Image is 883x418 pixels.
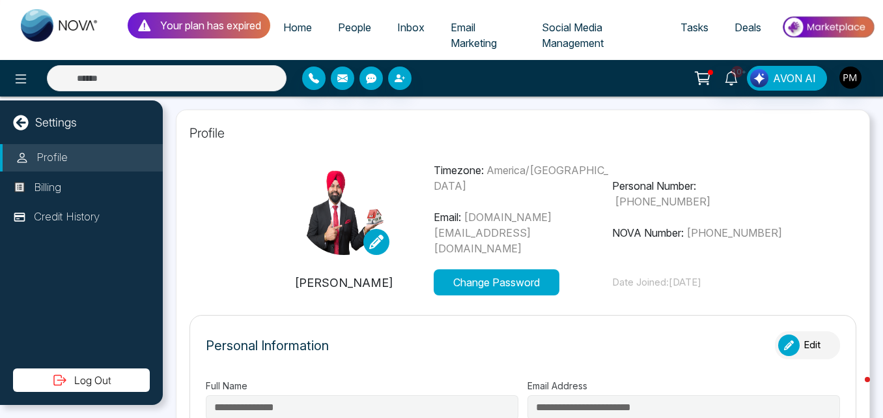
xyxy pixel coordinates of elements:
span: 10+ [731,66,743,78]
p: Email: [434,209,613,256]
span: America/[GEOGRAPHIC_DATA] [434,164,608,192]
span: Home [283,21,312,34]
p: NOVA Number: [612,225,791,241]
img: User Avatar [839,67,862,89]
p: [PERSON_NAME] [255,274,434,291]
a: Tasks [667,15,722,40]
span: [PHONE_NUMBER] [686,226,782,239]
a: 10+ [716,66,747,89]
span: Social Media Management [542,21,604,50]
button: Change Password [434,269,559,295]
span: Inbox [397,21,425,34]
span: Tasks [680,21,708,34]
span: AVON AI [773,70,816,86]
p: Credit History [34,209,100,226]
img: Lead Flow [750,69,768,87]
iframe: Intercom live chat [839,374,870,405]
span: People [338,21,371,34]
img: 551B0884.jpg [298,164,389,255]
img: Market-place.gif [781,12,875,42]
span: [PHONE_NUMBER] [615,195,710,208]
a: Inbox [384,15,438,40]
img: Nova CRM Logo [21,9,99,42]
button: AVON AI [747,66,827,91]
label: Full Name [206,379,518,393]
span: Email Marketing [451,21,497,50]
a: Home [270,15,325,40]
span: Deals [735,21,761,34]
p: Profile [36,149,68,166]
a: Email Marketing [438,15,529,55]
button: Log Out [13,368,150,392]
p: Billing [34,179,61,196]
p: Settings [35,113,77,131]
p: Personal Information [206,336,329,355]
a: Deals [722,15,774,40]
p: Personal Number: [612,178,791,209]
p: Timezone: [434,162,613,194]
p: Date Joined: [DATE] [612,275,791,290]
a: People [325,15,384,40]
a: Social Media Management [529,15,667,55]
label: Email Address [527,379,840,393]
p: Profile [189,123,856,143]
p: Your plan has expired [160,18,261,33]
button: Edit [775,331,840,359]
span: [DOMAIN_NAME][EMAIL_ADDRESS][DOMAIN_NAME] [434,211,552,255]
